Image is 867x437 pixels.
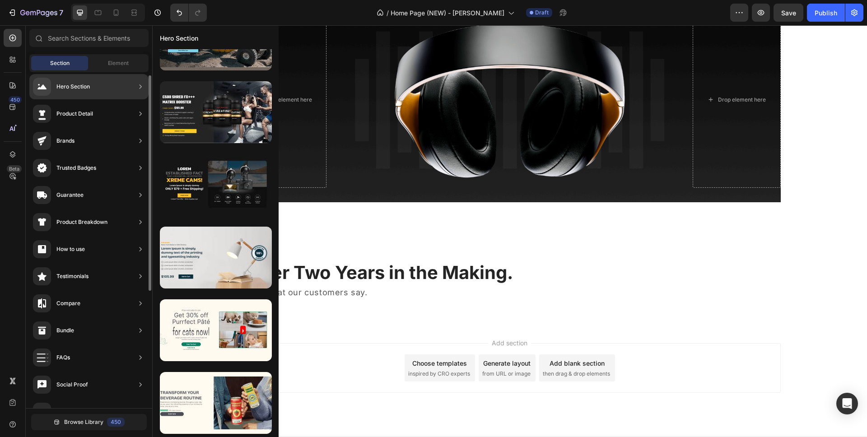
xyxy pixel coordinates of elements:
[836,393,858,414] div: Open Intercom Messenger
[781,9,796,17] span: Save
[807,4,845,22] button: Publish
[56,163,96,172] div: Trusted Badges
[566,71,614,78] div: Drop element here
[391,8,504,18] span: Home Page (NEW) - [PERSON_NAME]
[56,136,75,145] div: Brands
[95,261,620,274] p: See what our customers say.
[330,344,378,353] span: from URL or image
[9,96,22,103] div: 450
[108,59,129,67] span: Element
[815,8,837,18] div: Publish
[56,380,88,389] div: Social Proof
[397,333,452,343] div: Add blank section
[387,8,389,18] span: /
[391,344,458,353] span: then drag & drop elements
[56,245,85,254] div: How to use
[152,25,867,437] iframe: Design area
[29,29,149,47] input: Search Sections & Elements
[56,218,107,227] div: Product Breakdown
[774,4,803,22] button: Save
[50,59,70,67] span: Section
[56,191,84,200] div: Guarantee
[56,326,74,335] div: Bundle
[256,344,318,353] span: inspired by CRO experts
[7,165,22,172] div: Beta
[64,418,103,426] span: Browse Library
[535,9,549,17] span: Draft
[4,4,67,22] button: 7
[56,353,70,362] div: FAQs
[170,4,207,22] div: Undo/Redo
[107,418,125,427] div: 450
[56,299,80,308] div: Compare
[56,407,87,416] div: Brand Story
[336,313,379,322] span: Add section
[59,7,63,18] p: 7
[94,235,621,260] h2: Over Two Years in the Making.
[331,333,378,343] div: Generate layout
[31,414,147,430] button: Browse Library450
[56,272,89,281] div: Testimonials
[56,82,90,91] div: Hero Section
[56,109,93,118] div: Product Detail
[260,333,315,343] div: Choose templates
